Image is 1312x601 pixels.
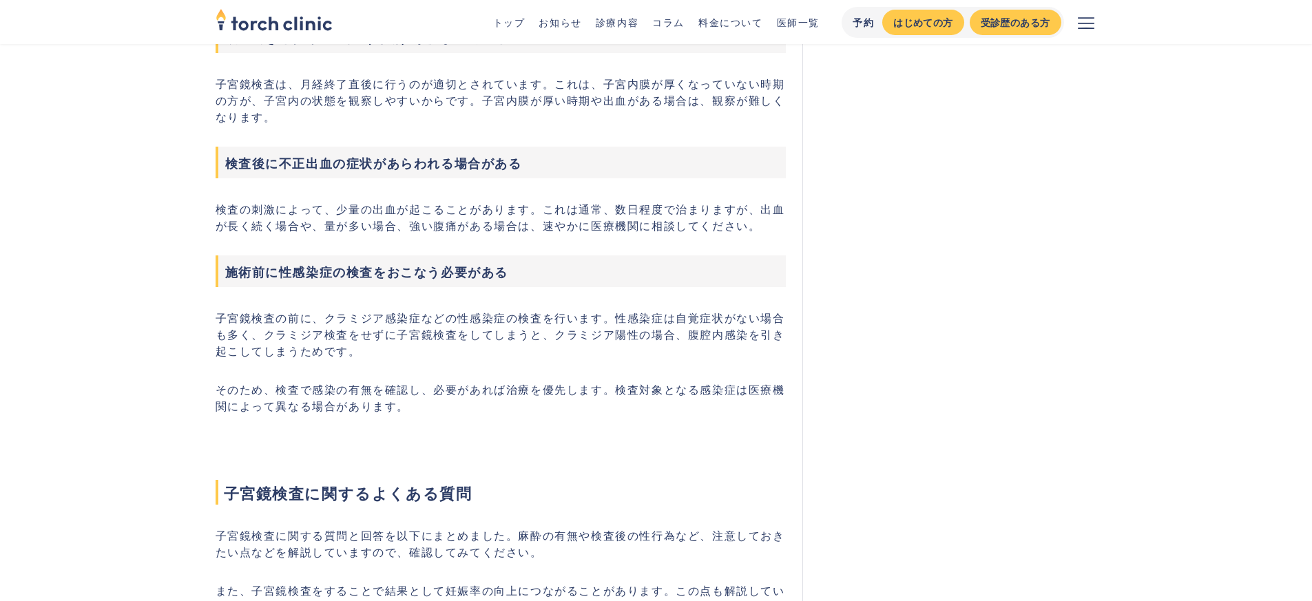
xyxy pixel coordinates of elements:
div: 予約 [853,15,874,30]
p: 子宮鏡検査に関する質問と回答を以下にまとめました。麻酔の有無や検査後の性行為など、注意しておきたい点などを解説していますので、確認してみてください。 [216,527,787,560]
span: 子宮鏡検査に関するよくある質問 [216,480,787,505]
p: 子宮鏡検査は、月経終了直後に行うのが適切とされています。これは、子宮内膜が厚くなっていない時期の方が、子宮内の状態を観察しやすいからです。子宮内膜が厚い時期や出血がある場合は、観察が難しくなります。 [216,75,787,125]
h3: 検査後に不正出血の症状があらわれる場合がある [216,147,787,178]
a: 診療内容 [596,15,638,29]
h3: 施術前に性感染症の検査をおこなう必要がある [216,255,787,287]
div: 受診歴のある方 [981,15,1050,30]
p: そのため、検査で感染の有無を確認し、必要があれば治療を優先します。検査対象となる感染症は医療機関によって異なる場合があります。 [216,381,787,414]
p: 子宮鏡検査の前に、クラミジア感染症などの性感染症の検査を行います。性感染症は自覚症状がない場合も多く、クラミジア検査をせずに子宮鏡検査をしてしまうと、クラミジア陽性の場合、腹腔内感染を引き起こし... [216,309,787,359]
div: はじめての方 [893,15,952,30]
a: お知らせ [539,15,581,29]
p: 検査の刺激によって、少量の出血が起こることがあります。これは通常、数日程度で治まりますが、出血が長く続く場合や、量が多い場合、強い腹痛がある場合は、速やかに医療機関に相談してください。 [216,200,787,233]
a: 医師一覧 [777,15,820,29]
a: はじめての方 [882,10,964,35]
a: 料金について [698,15,763,29]
a: トップ [493,15,525,29]
a: コラム [652,15,685,29]
img: torch clinic [216,4,333,34]
a: 受診歴のある方 [970,10,1061,35]
a: home [216,10,333,34]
